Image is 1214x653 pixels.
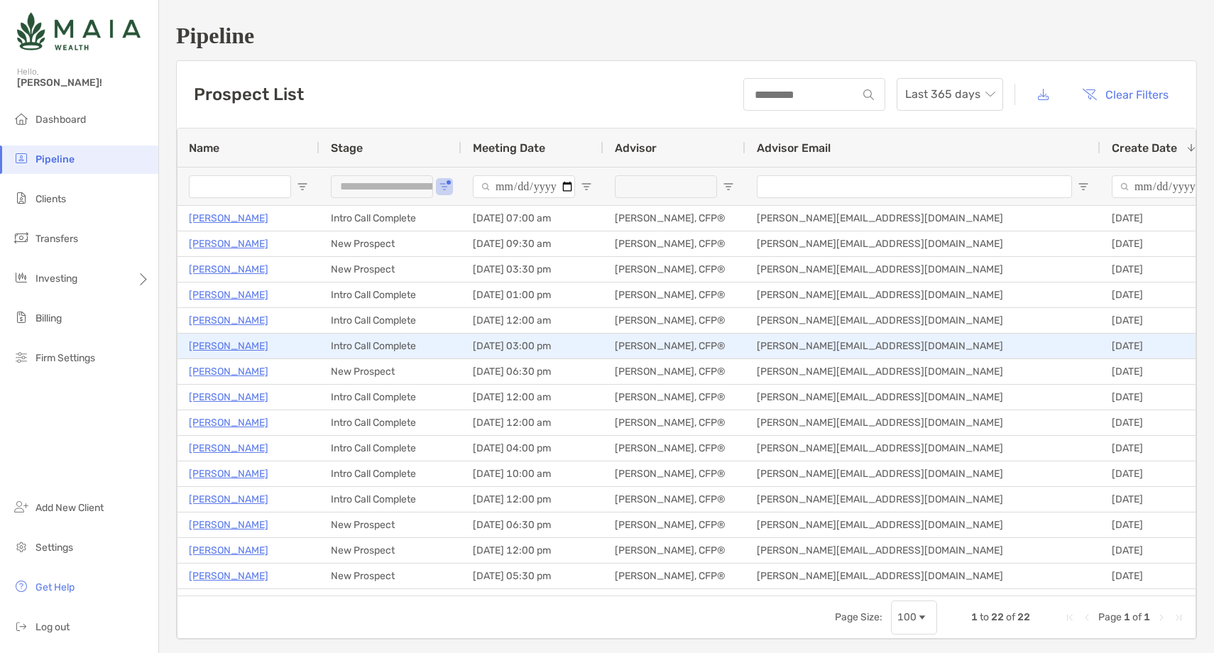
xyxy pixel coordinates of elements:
[1071,79,1179,110] button: Clear Filters
[745,538,1100,563] div: [PERSON_NAME][EMAIL_ADDRESS][DOMAIN_NAME]
[745,231,1100,256] div: [PERSON_NAME][EMAIL_ADDRESS][DOMAIN_NAME]
[13,498,30,515] img: add_new_client icon
[319,564,461,588] div: New Prospect
[461,461,603,486] div: [DATE] 10:00 am
[13,538,30,555] img: settings icon
[194,84,304,104] h3: Prospect List
[461,282,603,307] div: [DATE] 01:00 pm
[603,308,745,333] div: [PERSON_NAME], CFP®
[745,359,1100,384] div: [PERSON_NAME][EMAIL_ADDRESS][DOMAIN_NAME]
[189,414,268,432] a: [PERSON_NAME]
[13,269,30,286] img: investing icon
[461,385,603,410] div: [DATE] 12:00 am
[13,578,30,595] img: get-help icon
[603,564,745,588] div: [PERSON_NAME], CFP®
[189,388,268,406] a: [PERSON_NAME]
[1132,611,1142,623] span: of
[603,461,745,486] div: [PERSON_NAME], CFP®
[189,516,268,534] a: [PERSON_NAME]
[971,611,978,623] span: 1
[35,114,86,126] span: Dashboard
[757,141,831,155] span: Advisor Email
[745,308,1100,333] div: [PERSON_NAME][EMAIL_ADDRESS][DOMAIN_NAME]
[319,461,461,486] div: Intro Call Complete
[189,465,268,483] a: [PERSON_NAME]
[745,512,1100,537] div: [PERSON_NAME][EMAIL_ADDRESS][DOMAIN_NAME]
[745,436,1100,461] div: [PERSON_NAME][EMAIL_ADDRESS][DOMAIN_NAME]
[13,349,30,366] img: firm-settings icon
[603,206,745,231] div: [PERSON_NAME], CFP®
[189,363,268,380] a: [PERSON_NAME]
[905,79,995,110] span: Last 365 days
[1144,611,1150,623] span: 1
[319,512,461,537] div: New Prospect
[1156,612,1167,623] div: Next Page
[615,141,657,155] span: Advisor
[319,334,461,358] div: Intro Call Complete
[189,490,268,508] a: [PERSON_NAME]
[176,23,1197,49] h1: Pipeline
[461,538,603,563] div: [DATE] 12:00 pm
[1173,612,1184,623] div: Last Page
[461,436,603,461] div: [DATE] 04:00 pm
[17,77,150,89] span: [PERSON_NAME]!
[319,257,461,282] div: New Prospect
[1112,175,1214,198] input: Create Date Filter Input
[603,487,745,512] div: [PERSON_NAME], CFP®
[189,141,219,155] span: Name
[835,611,882,623] div: Page Size:
[1064,612,1076,623] div: First Page
[189,337,268,355] a: [PERSON_NAME]
[319,282,461,307] div: Intro Call Complete
[189,175,291,198] input: Name Filter Input
[745,589,1100,614] div: [PERSON_NAME][EMAIL_ADDRESS][DOMAIN_NAME]
[189,286,268,304] a: [PERSON_NAME]
[473,141,545,155] span: Meeting Date
[319,385,461,410] div: Intro Call Complete
[13,309,30,326] img: billing icon
[461,410,603,435] div: [DATE] 12:00 am
[319,206,461,231] div: Intro Call Complete
[891,600,937,635] div: Page Size
[319,308,461,333] div: Intro Call Complete
[723,181,734,192] button: Open Filter Menu
[319,538,461,563] div: New Prospect
[319,589,461,614] div: New Prospect
[461,512,603,537] div: [DATE] 06:30 pm
[331,141,363,155] span: Stage
[603,538,745,563] div: [PERSON_NAME], CFP®
[189,593,268,610] a: [PERSON_NAME]
[757,175,1072,198] input: Advisor Email Filter Input
[863,89,874,100] img: input icon
[897,611,917,623] div: 100
[189,235,268,253] a: [PERSON_NAME]
[745,410,1100,435] div: [PERSON_NAME][EMAIL_ADDRESS][DOMAIN_NAME]
[35,502,104,514] span: Add New Client
[439,181,450,192] button: Open Filter Menu
[35,542,73,554] span: Settings
[745,487,1100,512] div: [PERSON_NAME][EMAIL_ADDRESS][DOMAIN_NAME]
[189,439,268,457] a: [PERSON_NAME]
[603,231,745,256] div: [PERSON_NAME], CFP®
[13,150,30,167] img: pipeline icon
[745,282,1100,307] div: [PERSON_NAME][EMAIL_ADDRESS][DOMAIN_NAME]
[745,461,1100,486] div: [PERSON_NAME][EMAIL_ADDRESS][DOMAIN_NAME]
[35,621,70,633] span: Log out
[189,209,268,227] a: [PERSON_NAME]
[189,567,268,585] a: [PERSON_NAME]
[603,589,745,614] div: [PERSON_NAME], CFP®
[461,589,603,614] div: [DATE] 01:00 pm
[319,436,461,461] div: Intro Call Complete
[189,312,268,329] a: [PERSON_NAME]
